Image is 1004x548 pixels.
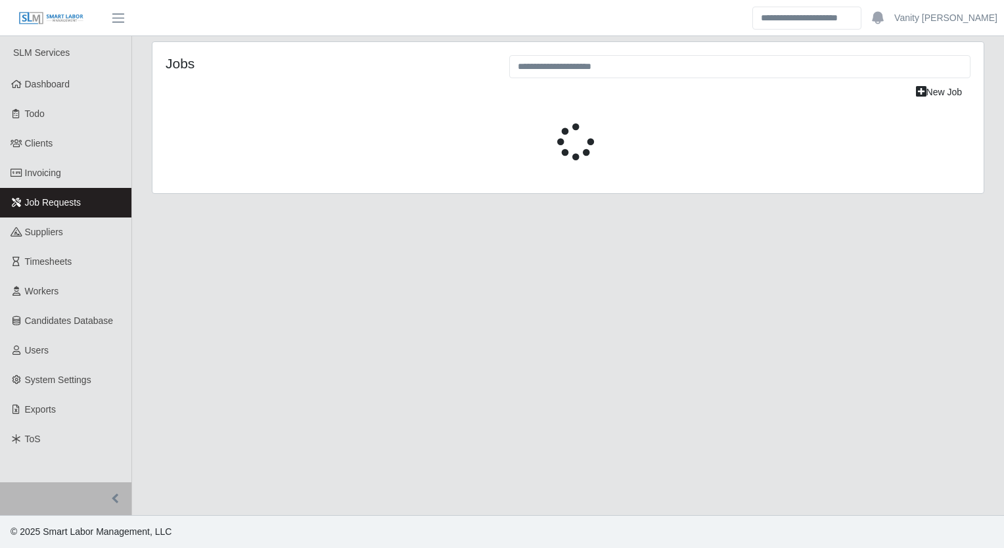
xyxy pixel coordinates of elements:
span: Job Requests [25,197,81,208]
span: Suppliers [25,227,63,237]
span: ToS [25,434,41,444]
span: © 2025 Smart Labor Management, LLC [11,526,171,537]
span: Workers [25,286,59,296]
h4: Jobs [166,55,490,72]
input: Search [752,7,861,30]
span: Candidates Database [25,315,114,326]
span: Todo [25,108,45,119]
span: Timesheets [25,256,72,267]
span: Dashboard [25,79,70,89]
img: SLM Logo [18,11,84,26]
a: Vanity [PERSON_NAME] [894,11,997,25]
span: Exports [25,404,56,415]
span: SLM Services [13,47,70,58]
span: Invoicing [25,168,61,178]
span: Users [25,345,49,355]
span: System Settings [25,375,91,385]
a: New Job [907,81,970,104]
span: Clients [25,138,53,148]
